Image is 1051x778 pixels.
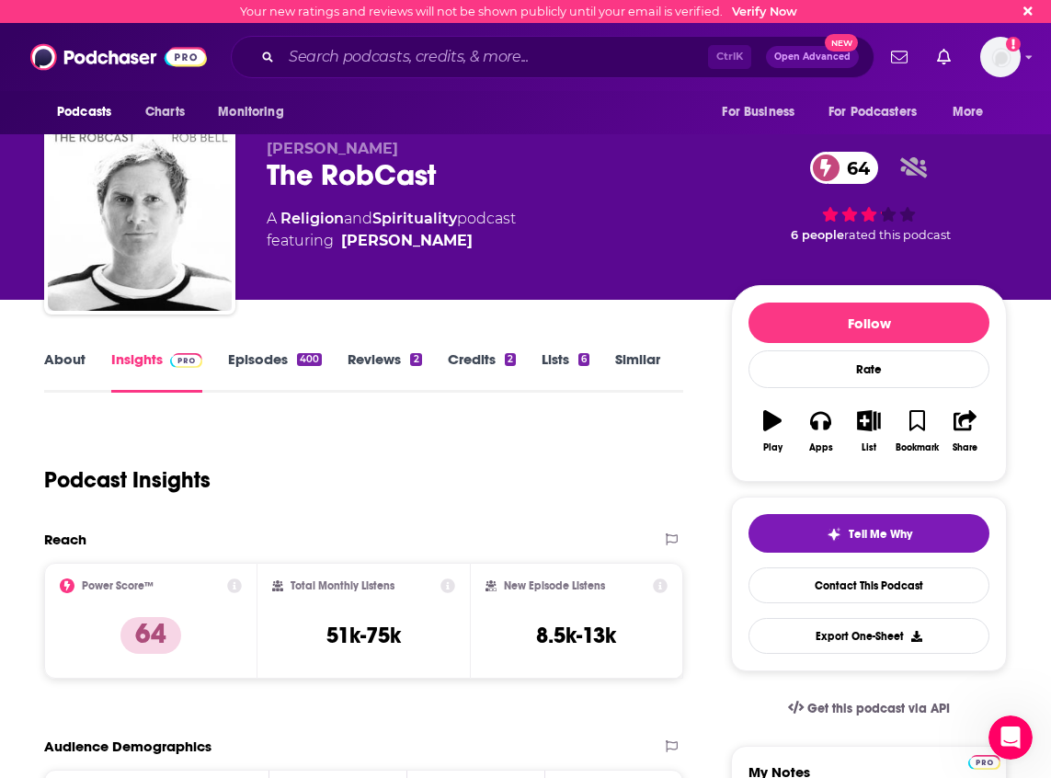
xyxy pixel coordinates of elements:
h3: 51k-75k [326,622,401,649]
a: Lists6 [542,350,589,393]
a: Credits2 [448,350,516,393]
div: Search podcasts, credits, & more... [231,36,874,78]
div: Your new ratings and reviews will not be shown publicly until your email is verified. [240,5,797,18]
p: 64 [120,617,181,654]
h2: Total Monthly Listens [291,579,394,592]
svg: Email not verified [1006,37,1021,51]
span: Ctrl K [708,45,751,69]
div: Rate [748,350,989,388]
div: Play [763,442,783,453]
a: Charts [133,95,196,130]
div: Bookmark [896,442,939,453]
span: Charts [145,99,185,125]
h1: Podcast Insights [44,466,211,494]
div: 2 [505,353,516,366]
img: The RobCast [48,127,232,311]
button: open menu [817,95,943,130]
img: Podchaser - Follow, Share and Rate Podcasts [30,40,207,74]
span: Monitoring [218,99,283,125]
div: 6 [578,353,589,366]
button: Show profile menu [980,37,1021,77]
button: Play [748,398,796,464]
img: Podchaser Pro [170,353,202,368]
a: Contact This Podcast [748,567,989,603]
span: Logged in as KatieP [980,37,1021,77]
a: Episodes400 [228,350,322,393]
div: Share [953,442,977,453]
span: For Podcasters [828,99,917,125]
a: Verify Now [732,5,797,18]
button: Bookmark [893,398,941,464]
a: Get this podcast via API [773,686,965,731]
span: Open Advanced [774,52,851,62]
a: About [44,350,86,393]
span: 6 people [791,228,844,242]
button: tell me why sparkleTell Me Why [748,514,989,553]
span: 64 [828,152,879,184]
a: Show notifications dropdown [930,41,958,73]
a: Spirituality [372,210,457,227]
button: Open AdvancedNew [766,46,859,68]
iframe: Intercom live chat [988,715,1033,760]
span: New [825,34,858,51]
a: Reviews2 [348,350,421,393]
a: Religion [280,210,344,227]
button: Export One-Sheet [748,618,989,654]
button: Apps [796,398,844,464]
div: [PERSON_NAME] [341,230,473,252]
span: featuring [267,230,516,252]
div: 2 [410,353,421,366]
img: tell me why sparkle [827,527,841,542]
span: [PERSON_NAME] [267,140,398,157]
span: and [344,210,372,227]
span: Podcasts [57,99,111,125]
button: Follow [748,303,989,343]
button: open menu [940,95,1007,130]
div: List [862,442,876,453]
h3: 8.5k-13k [536,622,616,649]
a: Similar [615,350,660,393]
button: open menu [709,95,817,130]
h2: New Episode Listens [504,579,605,592]
button: open menu [205,95,307,130]
span: rated this podcast [844,228,951,242]
a: Pro website [968,752,1000,770]
h2: Reach [44,531,86,548]
span: For Business [722,99,794,125]
div: 400 [297,353,322,366]
button: List [845,398,893,464]
a: InsightsPodchaser Pro [111,350,202,393]
div: Apps [809,442,833,453]
span: Tell Me Why [849,527,912,542]
img: User Profile [980,37,1021,77]
a: Show notifications dropdown [884,41,915,73]
img: Podchaser Pro [968,755,1000,770]
input: Search podcasts, credits, & more... [281,42,708,72]
span: More [953,99,984,125]
h2: Power Score™ [82,579,154,592]
div: 64 6 peoplerated this podcast [731,140,1007,254]
button: open menu [44,95,135,130]
h2: Audience Demographics [44,738,211,755]
span: Get this podcast via API [807,701,950,716]
div: A podcast [267,208,516,252]
button: Share [942,398,989,464]
a: 64 [810,152,879,184]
